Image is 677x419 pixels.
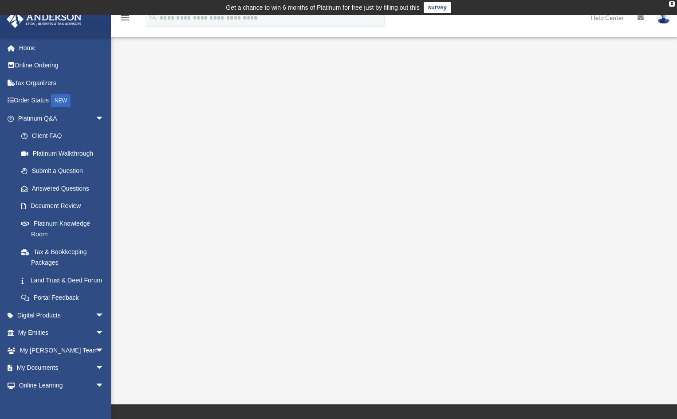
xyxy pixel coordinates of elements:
a: Document Review [12,197,118,215]
a: Submit a Question [12,162,118,180]
div: Get a chance to win 6 months of Platinum for free just by filling out this [226,2,420,13]
img: User Pic [657,11,670,24]
a: Answered Questions [12,180,118,197]
iframe: <span data-mce-type="bookmark" style="display: inline-block; width: 0px; overflow: hidden; line-h... [154,68,633,334]
a: Client FAQ [12,127,118,145]
span: arrow_drop_down [95,359,113,377]
a: Home [6,39,118,57]
a: survey [424,2,451,13]
i: menu [120,12,130,23]
a: Platinum Knowledge Room [12,215,118,243]
div: close [669,1,675,7]
a: My Documentsarrow_drop_down [6,359,118,377]
span: arrow_drop_down [95,110,113,128]
span: arrow_drop_down [95,376,113,395]
span: arrow_drop_down [95,306,113,325]
a: My Entitiesarrow_drop_down [6,324,118,342]
a: Platinum Q&Aarrow_drop_down [6,110,118,127]
a: Platinum Walkthrough [12,145,113,162]
a: Order StatusNEW [6,92,118,110]
a: Online Ordering [6,57,118,74]
a: Tax & Bookkeeping Packages [12,243,118,271]
a: Digital Productsarrow_drop_down [6,306,118,324]
a: Tax Organizers [6,74,118,92]
a: My [PERSON_NAME] Teamarrow_drop_down [6,341,118,359]
i: search [148,12,158,22]
a: Land Trust & Deed Forum [12,271,118,289]
div: NEW [51,94,71,107]
a: Portal Feedback [12,289,118,307]
img: Anderson Advisors Platinum Portal [4,11,84,28]
a: menu [120,16,130,23]
a: Online Learningarrow_drop_down [6,376,118,394]
span: arrow_drop_down [95,341,113,360]
span: arrow_drop_down [95,324,113,342]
